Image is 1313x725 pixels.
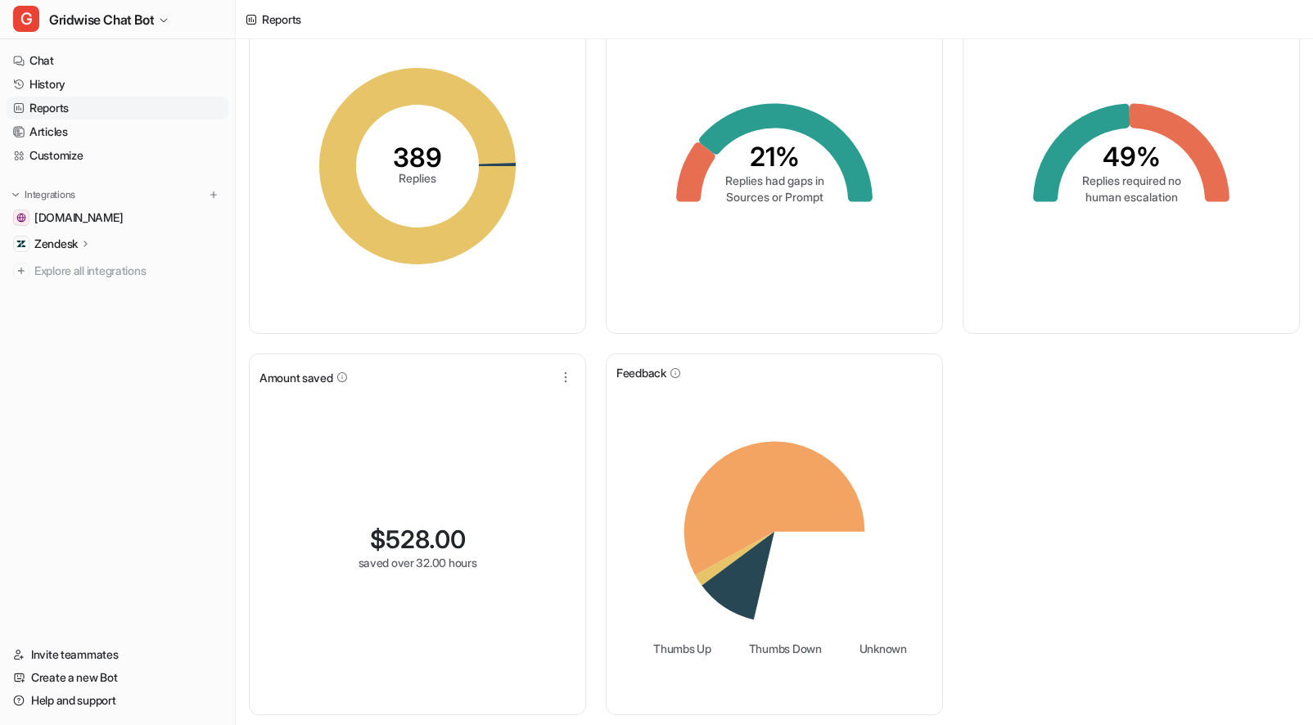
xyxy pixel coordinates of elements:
div: $ [370,525,466,554]
li: Thumbs Down [738,640,822,657]
tspan: Replies [399,171,436,185]
p: Zendesk [34,236,78,252]
a: Explore all integrations [7,259,228,282]
a: History [7,73,228,96]
a: Customize [7,144,228,167]
a: Reports [7,97,228,119]
a: Invite teammates [7,643,228,666]
button: Integrations [7,187,80,203]
span: Feedback [616,364,666,381]
li: Unknown [848,640,907,657]
tspan: Replies had gaps in [725,173,824,187]
tspan: 389 [393,142,442,173]
div: saved over 32.00 hours [359,554,477,571]
tspan: Replies required no [1082,173,1181,187]
img: menu_add.svg [208,189,219,200]
a: Chat [7,49,228,72]
span: Explore all integrations [34,258,222,284]
div: Reports [262,11,301,28]
img: expand menu [10,189,21,200]
tspan: human escalation [1085,190,1178,204]
img: explore all integrations [13,263,29,279]
tspan: Sources or Prompt [726,190,823,204]
span: Gridwise Chat Bot [49,8,154,31]
a: gridwise.io[DOMAIN_NAME] [7,206,228,229]
li: Thumbs Up [642,640,711,657]
img: gridwise.io [16,213,26,223]
a: Articles [7,120,228,143]
tspan: 21% [750,141,800,173]
span: Amount saved [259,369,333,386]
span: 528.00 [386,525,466,554]
a: Help and support [7,689,228,712]
p: Integrations [25,188,75,201]
span: G [13,6,39,32]
tspan: 49% [1103,141,1161,173]
span: [DOMAIN_NAME] [34,209,123,226]
img: Zendesk [16,239,26,249]
a: Create a new Bot [7,666,228,689]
